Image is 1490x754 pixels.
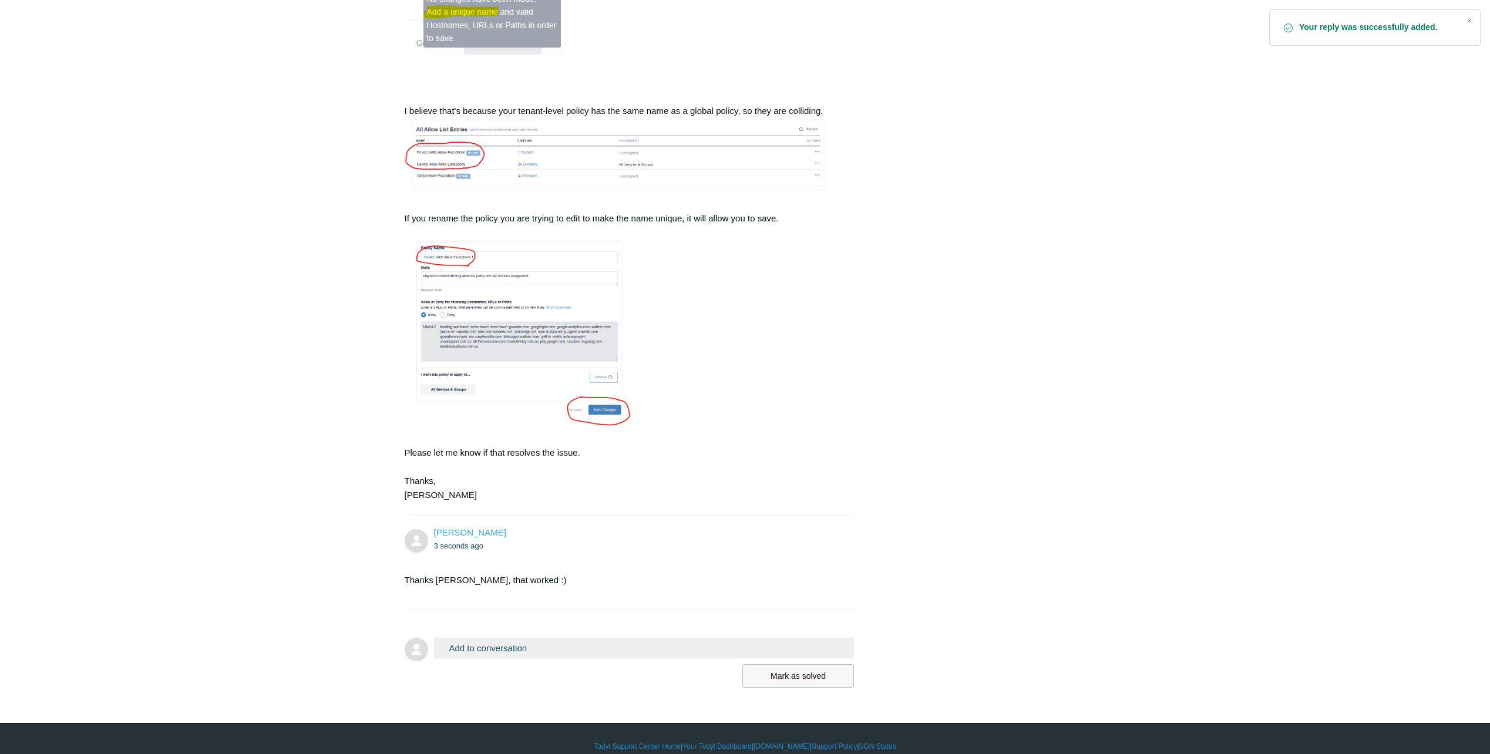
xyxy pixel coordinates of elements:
div: Close [1461,12,1478,29]
a: [DOMAIN_NAME] [754,741,810,752]
p: Thanks [PERSON_NAME], that worked :) [405,573,843,587]
time: 10/10/2025, 10:50 [434,541,484,550]
button: Mark as solved [742,664,854,688]
a: Support Policy [812,741,857,752]
span: Sara Kaur [434,527,506,537]
a: SGN Status [859,741,896,752]
a: [PERSON_NAME] [434,527,506,537]
button: Add to conversation [434,638,855,658]
div: | | | | [405,741,1086,752]
strong: Your reply was successfully added. [1299,22,1457,33]
a: Todyl Support Center Home [594,741,681,752]
a: Your Todyl Dashboard [682,741,751,752]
